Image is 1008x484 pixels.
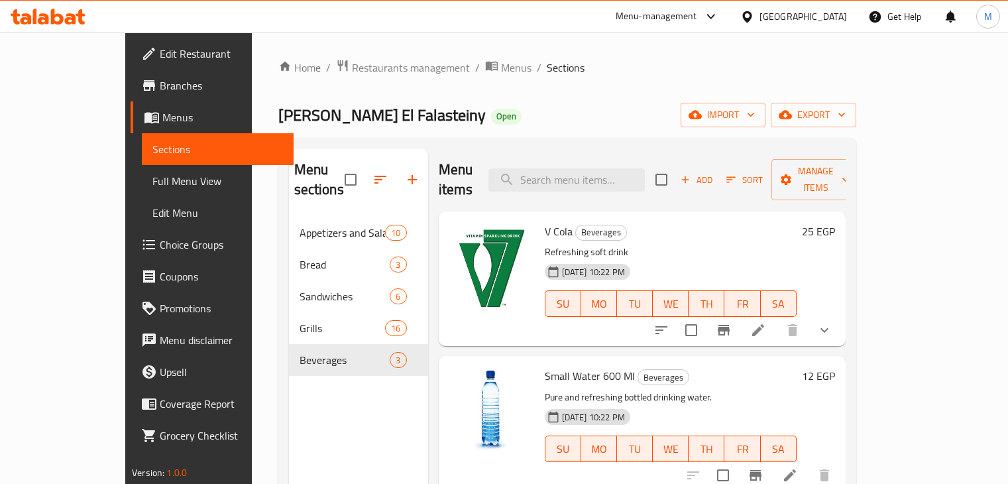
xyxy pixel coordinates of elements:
[551,294,576,314] span: SU
[816,322,832,338] svg: Show Choices
[326,60,331,76] li: /
[385,225,406,241] div: items
[491,109,522,125] div: Open
[658,440,683,459] span: WE
[782,163,850,196] span: Manage items
[675,170,718,190] button: Add
[152,173,283,189] span: Full Menu View
[545,436,581,462] button: SU
[386,227,406,239] span: 10
[300,320,386,336] span: Grills
[694,440,719,459] span: TH
[777,314,809,346] button: delete
[278,100,486,130] span: [PERSON_NAME] El Falasteiny
[537,60,541,76] li: /
[160,78,283,93] span: Branches
[724,290,760,317] button: FR
[131,388,294,420] a: Coverage Report
[766,440,791,459] span: SA
[622,440,647,459] span: TU
[131,420,294,452] a: Grocery Checklist
[396,164,428,196] button: Add section
[289,217,428,249] div: Appetizers and Salads10
[761,290,797,317] button: SA
[131,324,294,356] a: Menu disclaimer
[300,257,390,272] span: Bread
[278,60,321,76] a: Home
[547,60,585,76] span: Sections
[385,320,406,336] div: items
[160,300,283,316] span: Promotions
[681,103,765,127] button: import
[300,352,390,368] div: Beverages
[485,59,532,76] a: Menus
[616,9,697,25] div: Menu-management
[545,389,797,406] p: Pure and refreshing bottled drinking water.
[617,290,653,317] button: TU
[160,237,283,253] span: Choice Groups
[289,344,428,376] div: Beverages3
[551,440,576,459] span: SU
[545,244,797,261] p: Refreshing soft drink
[386,322,406,335] span: 16
[675,170,718,190] span: Add item
[617,436,653,462] button: TU
[723,170,766,190] button: Sort
[289,280,428,312] div: Sandwiches6
[587,294,612,314] span: MO
[647,166,675,194] span: Select section
[160,396,283,412] span: Coverage Report
[545,221,573,241] span: V Cola
[645,314,677,346] button: sort-choices
[364,164,396,196] span: Sort sections
[771,159,860,200] button: Manage items
[488,168,645,192] input: search
[759,9,847,24] div: [GEOGRAPHIC_DATA]
[337,166,364,194] span: Select all sections
[581,290,617,317] button: MO
[475,60,480,76] li: /
[679,172,714,188] span: Add
[766,294,791,314] span: SA
[984,9,992,24] span: M
[726,172,763,188] span: Sort
[575,225,627,241] div: Beverages
[730,294,755,314] span: FR
[160,364,283,380] span: Upsell
[142,197,294,229] a: Edit Menu
[289,312,428,344] div: Grills16
[449,367,534,452] img: Small Water 600 Ml
[653,436,689,462] button: WE
[390,288,406,304] div: items
[576,225,626,240] span: Beverages
[300,225,386,241] span: Appetizers and Salads
[390,259,406,271] span: 3
[152,141,283,157] span: Sections
[352,60,470,76] span: Restaurants management
[587,440,612,459] span: MO
[638,369,689,385] div: Beverages
[131,229,294,261] a: Choice Groups
[782,467,798,483] a: Edit menu item
[449,222,534,307] img: V Cola
[162,109,283,125] span: Menus
[691,107,755,123] span: import
[689,290,724,317] button: TH
[390,290,406,303] span: 6
[131,356,294,388] a: Upsell
[390,352,406,368] div: items
[622,294,647,314] span: TU
[390,257,406,272] div: items
[300,288,390,304] span: Sandwiches
[501,60,532,76] span: Menus
[390,354,406,367] span: 3
[694,294,719,314] span: TH
[131,38,294,70] a: Edit Restaurant
[557,411,630,424] span: [DATE] 10:22 PM
[336,59,470,76] a: Restaurants management
[557,266,630,278] span: [DATE] 10:22 PM
[131,70,294,101] a: Branches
